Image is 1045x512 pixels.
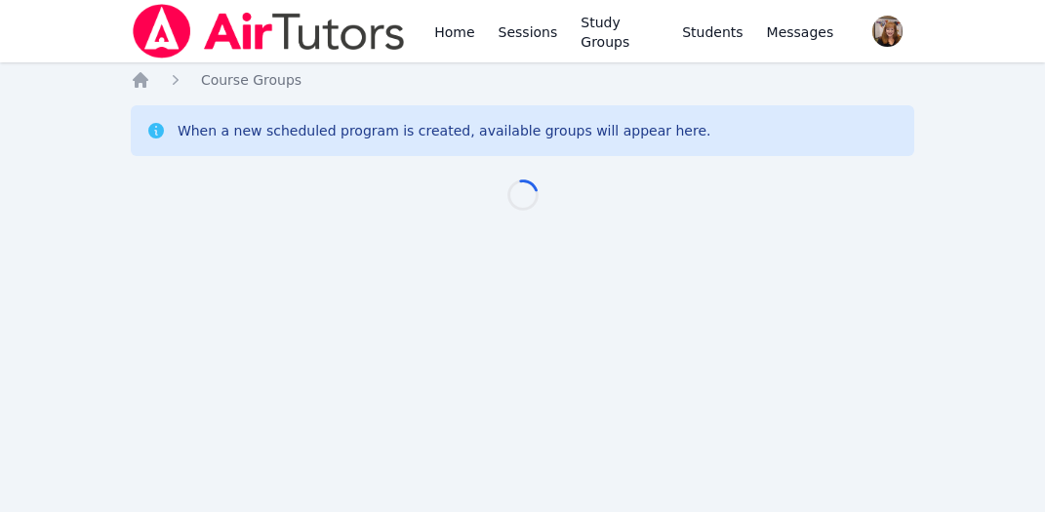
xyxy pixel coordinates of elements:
img: Air Tutors [131,4,407,59]
div: When a new scheduled program is created, available groups will appear here. [178,121,711,140]
span: Messages [767,22,834,42]
span: Course Groups [201,72,301,88]
nav: Breadcrumb [131,70,914,90]
a: Course Groups [201,70,301,90]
